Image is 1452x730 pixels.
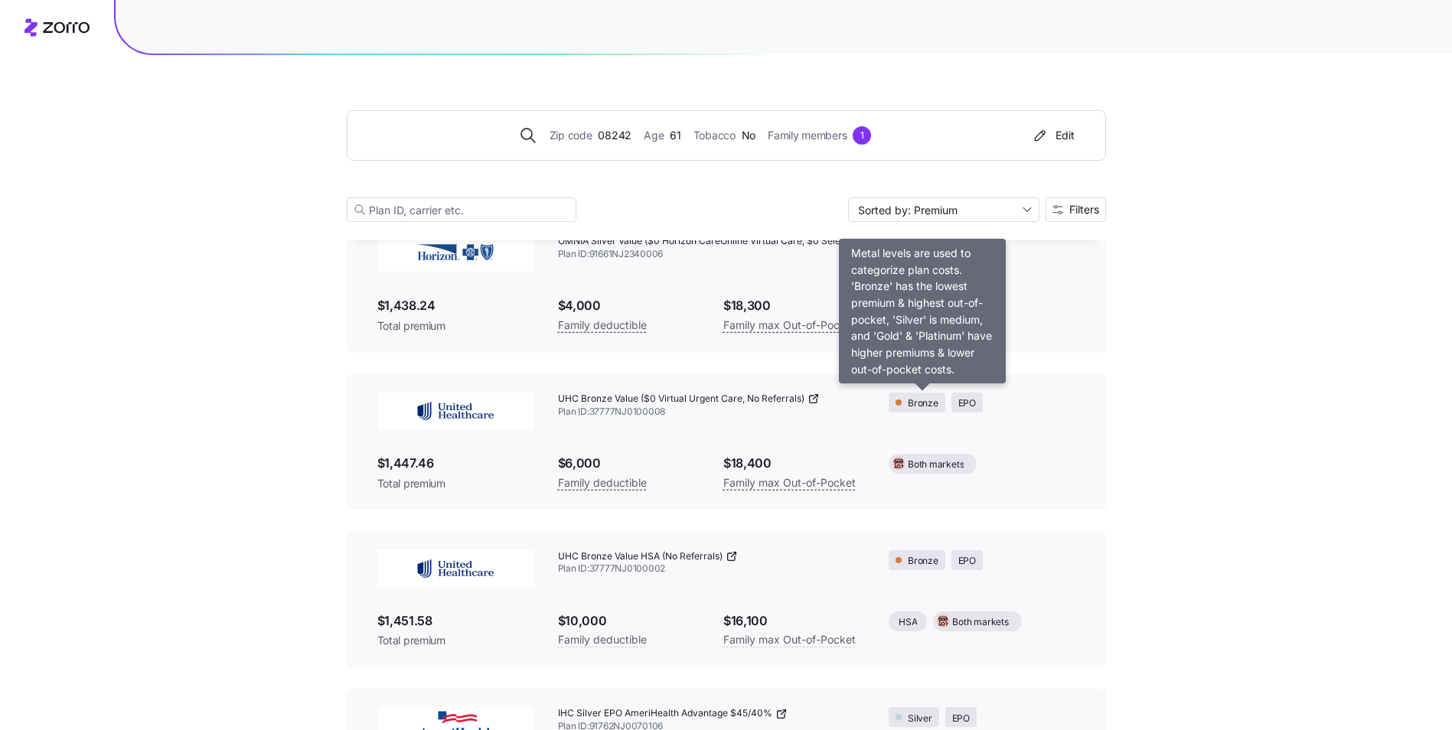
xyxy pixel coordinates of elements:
span: Family max Out-of-Pocket [723,631,856,649]
span: $1,447.46 [377,454,533,473]
span: Plan ID: 91661NJ2340006 [558,248,865,261]
span: IHC Silver EPO AmeriHealth Advantage $45/40% [558,707,772,720]
span: EPO [958,396,976,411]
span: Filters [1069,204,1099,215]
span: Family deductible [558,316,647,334]
span: EPO [952,712,970,726]
span: Total premium [377,476,533,491]
span: UHC Bronze Value ($0 Virtual Urgent Care, No Referrals) [558,393,804,406]
span: OMNIA Silver Value ($0 Horizon CareOnline Virtual Care, $0 Select [MEDICAL_DATA], No Referrals) [558,235,850,248]
img: UnitedHealthcare [377,550,533,587]
span: Family deductible [558,474,647,492]
span: $16,100 [723,611,864,631]
span: EPO [952,240,970,254]
span: Family max Out-of-Pocket [723,474,856,492]
div: 1 [853,126,871,145]
div: Edit [1031,128,1075,143]
span: $6,000 [558,454,699,473]
span: Both markets [908,458,964,472]
span: 08242 [598,127,631,144]
span: $10,000 [558,611,699,631]
span: $18,300 [723,296,864,315]
span: No [742,127,755,144]
span: $4,000 [558,296,699,315]
span: Both markets [908,301,964,315]
input: Sort by [848,197,1039,222]
span: 61 [670,127,680,144]
span: EPO [958,554,976,569]
span: Bronze [908,554,938,569]
span: Both markets [952,615,1008,630]
span: HSA [899,615,917,630]
span: Family deductible [558,631,647,649]
span: Zip code [550,127,592,144]
img: UnitedHealthcare [377,393,533,429]
span: $18,400 [723,454,864,473]
span: UHC Bronze Value HSA (No Referrals) [558,550,723,563]
span: Tobacco [693,127,736,144]
span: Bronze [908,396,938,411]
span: Total premium [377,318,533,334]
span: Age [644,127,664,144]
img: Horizon BlueCross BlueShield of New Jersey [377,235,533,272]
button: Filters [1046,197,1106,222]
span: Family max Out-of-Pocket [723,316,856,334]
span: Family members [768,127,847,144]
span: Silver [908,240,932,254]
span: Total premium [377,633,533,648]
input: Plan ID, carrier etc. [347,197,576,222]
span: Plan ID: 37777NJ0100002 [558,562,865,575]
span: $1,451.58 [377,611,533,631]
span: $1,438.24 [377,296,533,315]
button: Edit [1025,123,1081,148]
span: Plan ID: 37777NJ0100008 [558,406,865,419]
span: Silver [908,712,932,726]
